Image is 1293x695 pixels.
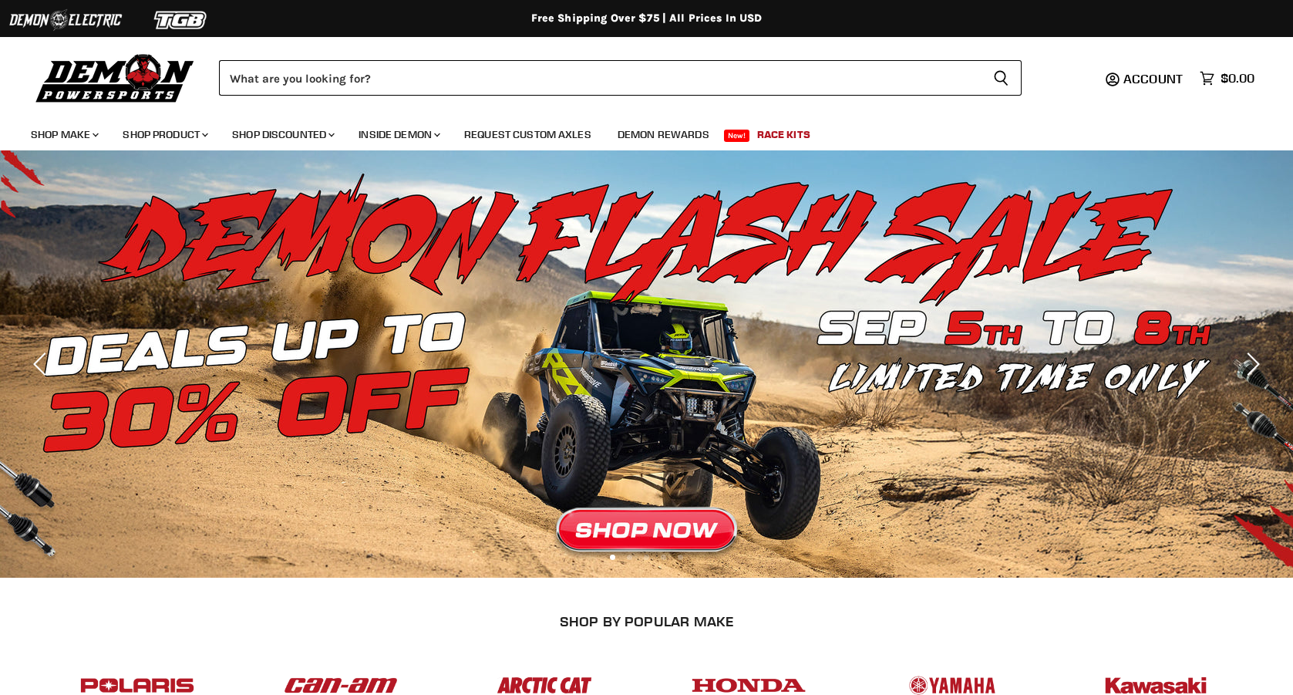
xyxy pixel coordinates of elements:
a: Shop Product [111,119,217,150]
a: Demon Rewards [606,119,721,150]
a: Request Custom Axles [453,119,603,150]
span: Account [1123,71,1183,86]
button: Next [1235,349,1266,380]
a: Account [1116,72,1192,86]
li: Page dot 2 [627,555,632,560]
img: Demon Powersports [31,50,200,105]
form: Product [219,60,1022,96]
li: Page dot 4 [661,555,666,560]
img: Demon Electric Logo 2 [8,5,123,35]
a: Shop Make [19,119,108,150]
span: New! [724,130,750,142]
a: Inside Demon [347,119,450,150]
img: TGB Logo 2 [123,5,239,35]
a: Shop Discounted [221,119,344,150]
button: Search [981,60,1022,96]
a: Race Kits [746,119,822,150]
ul: Main menu [19,113,1251,150]
a: $0.00 [1192,67,1262,89]
li: Page dot 3 [644,555,649,560]
span: $0.00 [1221,71,1254,86]
button: Previous [27,349,58,380]
div: Free Shipping Over $75 | All Prices In USD [30,12,1264,25]
input: Search [219,60,981,96]
li: Page dot 1 [610,555,615,560]
h2: SHOP BY POPULAR MAKE [49,613,1244,629]
li: Page dot 5 [678,555,683,560]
